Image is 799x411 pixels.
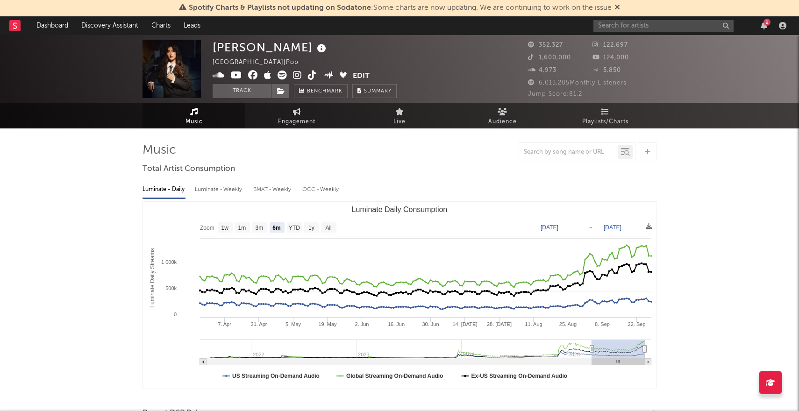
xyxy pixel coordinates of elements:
input: Search by song name or URL [519,149,618,156]
text: YTD [289,225,300,231]
div: [PERSON_NAME] [213,40,328,55]
button: Edit [353,71,370,82]
text: 30. Jun [422,321,439,327]
a: Discovery Assistant [75,16,145,35]
svg: Luminate Daily Consumption [143,202,656,389]
span: 4,973 [528,67,556,73]
div: OCC - Weekly [302,182,340,198]
text: 3m [256,225,264,231]
span: Jump Score: 81.2 [528,91,582,97]
div: BMAT - Weekly [253,182,293,198]
span: 6,013,205 Monthly Listeners [528,80,627,86]
button: Track [213,84,271,98]
text: 0 [174,312,177,317]
text: Luminate Daily Consumption [352,205,448,213]
text: All [325,225,331,231]
text: [DATE] [541,224,558,231]
text: 1y [308,225,314,231]
span: Music [185,116,203,128]
text: Global Streaming On-Demand Audio [346,373,443,379]
text: US Streaming On-Demand Audio [232,373,320,379]
text: 11. Aug [525,321,542,327]
text: 2. Jun [355,321,369,327]
span: 122,697 [592,42,628,48]
text: 16. Jun [388,321,405,327]
button: Summary [352,84,397,98]
a: Leads [177,16,207,35]
span: Total Artist Consumption [143,163,235,175]
span: Summary [364,89,392,94]
span: : Some charts are now updating. We are continuing to work on the issue [189,4,612,12]
span: Benchmark [307,86,342,97]
a: Charts [145,16,177,35]
a: Dashboard [30,16,75,35]
text: 1m [238,225,246,231]
span: Playlists/Charts [582,116,628,128]
text: 8. Sep [595,321,610,327]
text: Luminate Daily Streams [149,248,156,307]
text: 22. Sep [628,321,646,327]
a: Benchmark [294,84,348,98]
text: 28. [DATE] [487,321,512,327]
a: Engagement [245,103,348,128]
text: → [588,224,593,231]
span: 1,600,000 [528,55,571,61]
text: 19. May [318,321,337,327]
text: Zoom [200,225,214,231]
text: 5. May [285,321,301,327]
text: 7. Apr [218,321,231,327]
text: Ex-US Streaming On-Demand Audio [471,373,568,379]
span: Live [393,116,406,128]
text: [DATE] [604,224,621,231]
text: 1w [221,225,229,231]
text: 25. Aug [559,321,577,327]
div: [GEOGRAPHIC_DATA] | Pop [213,57,309,68]
span: 5,850 [592,67,621,73]
a: Live [348,103,451,128]
span: 124,000 [592,55,629,61]
span: Dismiss [614,4,620,12]
button: 2 [761,22,767,29]
span: Spotify Charts & Playlists not updating on Sodatone [189,4,371,12]
div: Luminate - Weekly [195,182,244,198]
span: 352,327 [528,42,563,48]
div: Luminate - Daily [143,182,185,198]
text: 1 000k [161,259,177,265]
text: 21. Apr [251,321,267,327]
a: Music [143,103,245,128]
div: 2 [763,19,770,26]
span: Engagement [278,116,315,128]
span: Audience [488,116,517,128]
text: 6m [272,225,280,231]
text: 14. [DATE] [453,321,478,327]
a: Audience [451,103,554,128]
a: Playlists/Charts [554,103,656,128]
input: Search for artists [593,20,734,32]
text: 500k [165,285,177,291]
